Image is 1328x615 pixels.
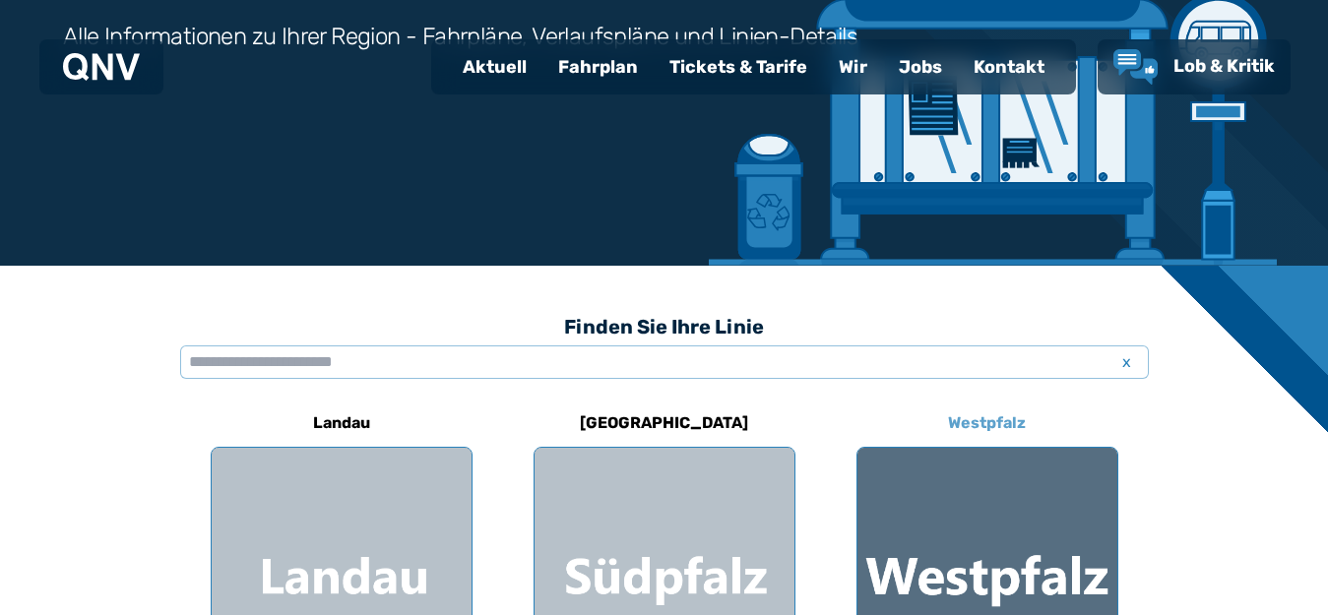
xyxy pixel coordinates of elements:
[1113,49,1275,85] a: Lob & Kritik
[447,41,542,92] a: Aktuell
[572,407,756,439] h6: [GEOGRAPHIC_DATA]
[542,41,654,92] a: Fahrplan
[180,305,1149,348] h3: Finden Sie Ihre Linie
[654,41,823,92] a: Tickets & Tarife
[63,47,140,87] a: QNV Logo
[940,407,1034,439] h6: Westpfalz
[958,41,1060,92] a: Kontakt
[823,41,883,92] a: Wir
[1113,350,1141,374] span: x
[1173,55,1275,77] span: Lob & Kritik
[305,407,378,439] h6: Landau
[63,53,140,81] img: QNV Logo
[883,41,958,92] a: Jobs
[63,21,857,52] h3: Alle Informationen zu Ihrer Region - Fahrpläne, Verlaufspläne und Linien-Details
